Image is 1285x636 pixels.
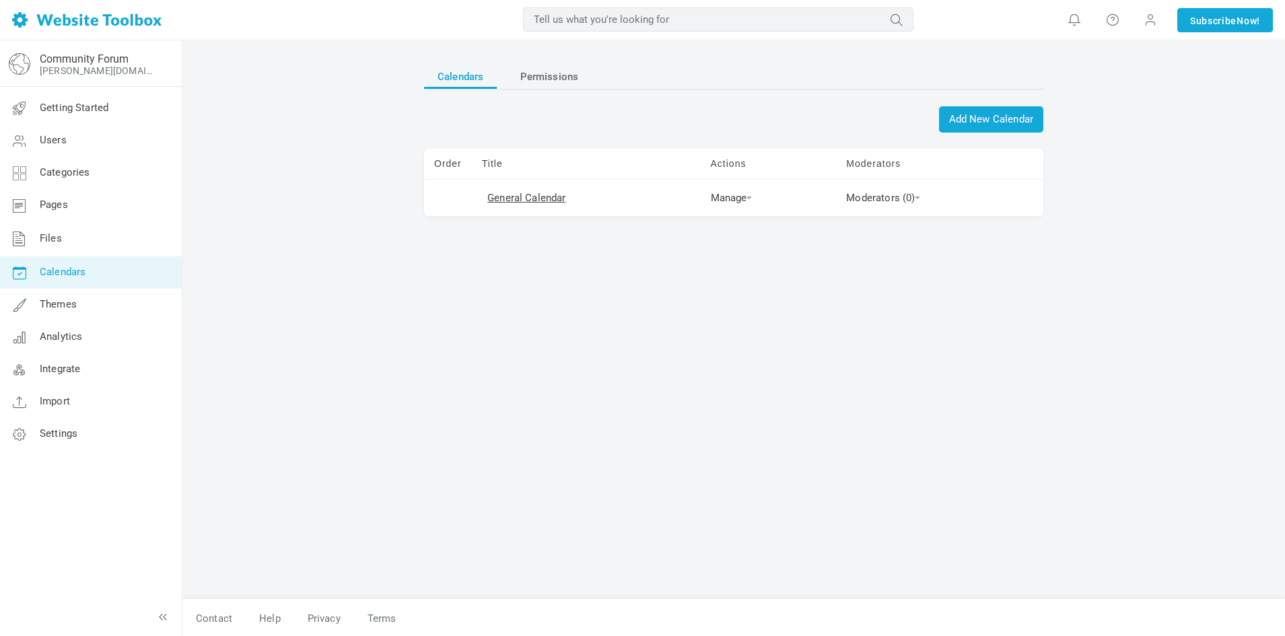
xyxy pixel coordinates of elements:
[507,65,592,89] a: Permissions
[40,52,129,65] a: Community Forum
[40,134,67,146] span: Users
[40,395,70,407] span: Import
[939,106,1043,133] a: Add New Calendar
[1237,13,1260,28] span: Now!
[40,65,157,76] a: [PERSON_NAME][DOMAIN_NAME]/?authtoken=40522fc51ee8d05406817a4b714267f7&rememberMe=1
[711,192,753,204] a: Manage
[40,298,77,310] span: Themes
[520,65,579,89] span: Permissions
[523,7,913,32] input: Tell us what you're looking for
[40,330,82,343] span: Analytics
[846,192,920,204] a: Moderators (0)
[836,149,1043,180] td: Moderators
[294,607,354,631] a: Privacy
[354,607,396,631] a: Terms
[40,102,108,114] span: Getting Started
[40,199,68,211] span: Pages
[40,427,77,439] span: Settings
[438,65,483,89] span: Calendars
[40,266,85,278] span: Calendars
[424,65,497,89] a: Calendars
[40,166,90,178] span: Categories
[40,363,80,375] span: Integrate
[487,192,565,204] a: General Calendar
[246,607,294,631] a: Help
[182,607,246,631] a: Contact
[1177,8,1273,32] a: SubscribeNow!
[424,149,472,180] td: Order
[472,149,701,180] td: Title
[701,149,837,180] td: Actions
[9,53,30,75] img: globe-icon.png
[40,232,62,244] span: Files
